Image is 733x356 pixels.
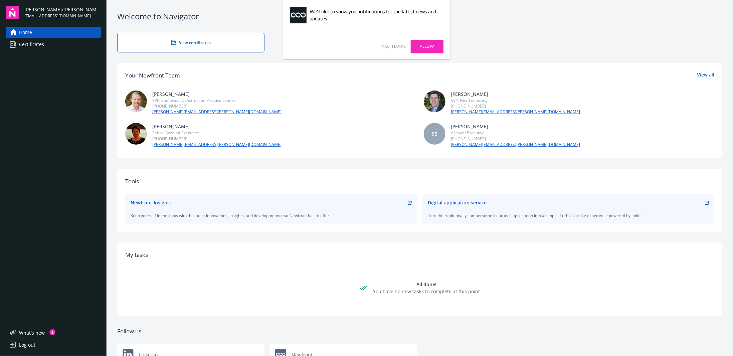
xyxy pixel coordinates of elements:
div: SVP, Southwest Construction Practice Leader [152,98,282,103]
div: SVP, Head of Surety [451,98,580,103]
a: View all [697,71,714,80]
a: [PERSON_NAME][EMAIL_ADDRESS][PERSON_NAME][DOMAIN_NAME] [451,109,580,115]
div: [PERSON_NAME] [152,91,282,98]
div: Welcome to Navigator [117,11,722,22]
span: Home [19,27,32,38]
a: No, thanks [382,43,406,49]
img: photo [424,91,445,112]
div: Tools [125,177,714,186]
div: [PHONE_NUMBER] [451,103,580,109]
div: [PERSON_NAME] [152,123,282,130]
a: View certificates [117,33,264,52]
div: You have no new tasks to complete at this point [373,288,480,295]
div: 1 [49,329,55,335]
div: [PHONE_NUMBER] [152,103,282,109]
img: navigator-logo.svg [6,6,19,19]
span: [EMAIL_ADDRESS][DOMAIN_NAME] [24,13,101,19]
div: Senior Account Executive [152,130,282,136]
div: Log out [19,340,35,350]
button: [PERSON_NAME]/[PERSON_NAME] Construction, Inc.[EMAIL_ADDRESS][DOMAIN_NAME] [24,6,101,19]
div: Digital application service [428,199,487,206]
div: Turn the traditionally cumbersome insurance application into a simple, Turbo-Tax like experience ... [428,213,709,218]
div: [PHONE_NUMBER] [451,136,580,142]
img: photo [125,123,147,145]
div: My tasks [125,250,714,259]
div: Keep yourself in the know with the latest innovations, insights, and developments that Newfront h... [131,213,412,218]
button: What's new1 [6,329,55,336]
a: Home [6,27,101,38]
a: Allow [411,40,443,53]
div: [PHONE_NUMBER] [152,136,282,142]
div: Account Executive [451,130,580,136]
span: What ' s new [19,329,45,336]
span: SE [432,130,437,137]
div: Follow us [117,327,722,336]
div: Your Newfront Team [125,71,180,80]
div: [PERSON_NAME] [451,91,580,98]
span: Certificates [19,39,44,50]
div: All done! [373,281,480,288]
div: [PERSON_NAME] [451,123,580,130]
a: Certificates [6,39,101,50]
div: Newfront Insights [131,199,172,206]
a: [PERSON_NAME][EMAIL_ADDRESS][PERSON_NAME][DOMAIN_NAME] [451,142,580,148]
div: We'd like to show you notifications for the latest news and updates. [310,8,440,22]
span: [PERSON_NAME]/[PERSON_NAME] Construction, Inc. [24,6,101,13]
img: photo [125,91,147,112]
a: [PERSON_NAME][EMAIL_ADDRESS][PERSON_NAME][DOMAIN_NAME] [152,109,282,115]
div: View certificates [131,40,251,45]
a: [PERSON_NAME][EMAIL_ADDRESS][PERSON_NAME][DOMAIN_NAME] [152,142,282,148]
